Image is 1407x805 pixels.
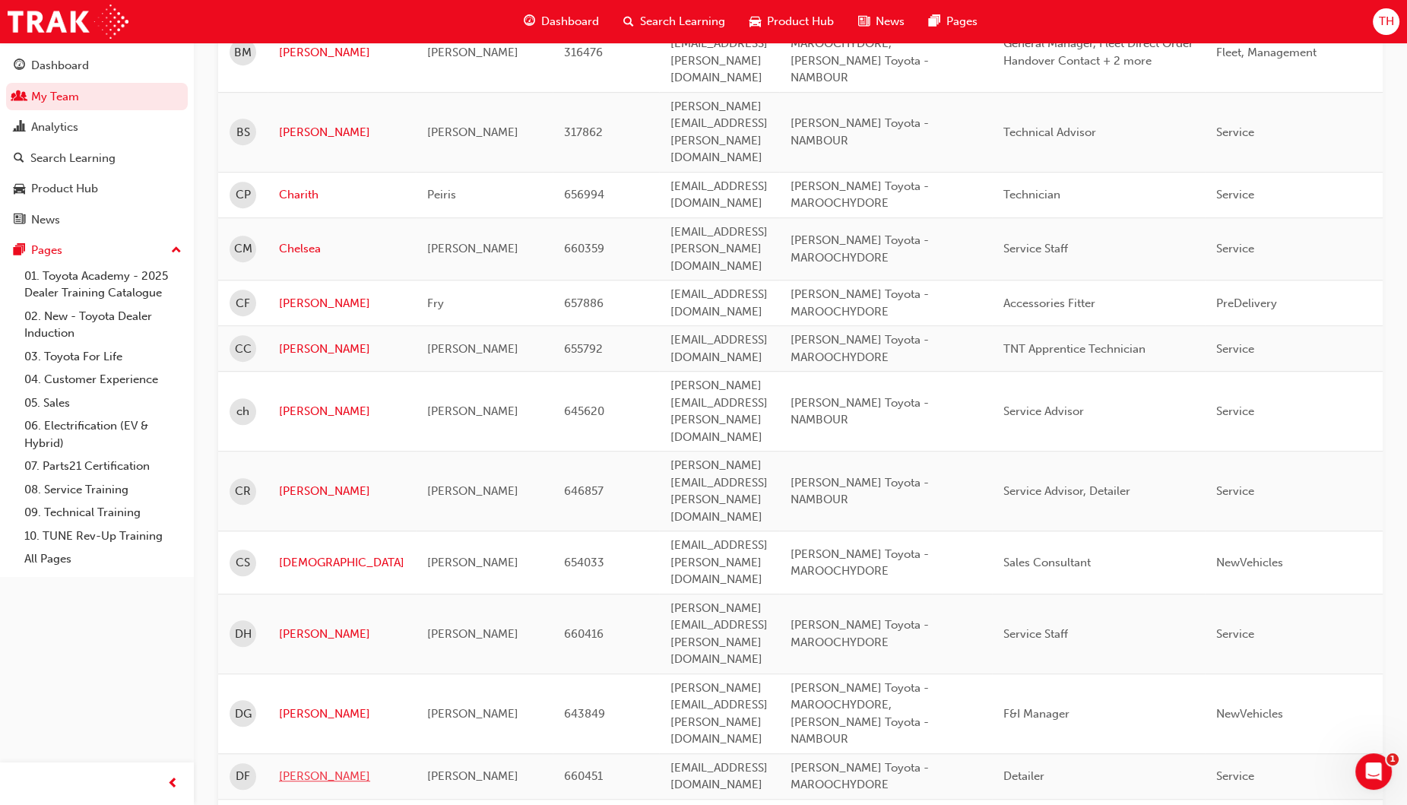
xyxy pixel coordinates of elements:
span: [PERSON_NAME][EMAIL_ADDRESS][PERSON_NAME][DOMAIN_NAME] [670,100,768,165]
span: up-icon [171,241,182,261]
a: [PERSON_NAME] [279,626,404,643]
span: [PERSON_NAME] Toyota - NAMBOUR [791,396,929,427]
a: Chelsea [279,240,404,258]
span: [PERSON_NAME][EMAIL_ADDRESS][PERSON_NAME][DOMAIN_NAME] [670,681,768,746]
span: BS [236,124,250,141]
span: search-icon [623,12,634,31]
button: DashboardMy TeamAnalyticsSearch LearningProduct HubNews [6,49,188,236]
a: [PERSON_NAME] [279,124,404,141]
span: Technical Advisor [1003,125,1096,139]
span: Product Hub [767,13,834,30]
a: [PERSON_NAME] [279,341,404,358]
span: [EMAIL_ADDRESS][DOMAIN_NAME] [670,761,768,792]
span: [PERSON_NAME] Toyota - NAMBOUR [791,476,929,507]
span: General Manager, Fleet Direct Order Handover Contact + 2 more [1003,36,1193,68]
span: BM [234,44,252,62]
span: [EMAIL_ADDRESS][DOMAIN_NAME] [670,179,768,211]
span: Fry [427,296,444,310]
a: Dashboard [6,52,188,80]
a: guage-iconDashboard [512,6,611,37]
span: Service Staff [1003,242,1068,255]
span: [PERSON_NAME] Toyota - MAROOCHYDORE [791,618,929,649]
a: Charith [279,186,404,204]
span: [PERSON_NAME][EMAIL_ADDRESS][PERSON_NAME][DOMAIN_NAME] [670,601,768,667]
span: Peiris [427,188,456,201]
a: Analytics [6,113,188,141]
span: News [876,13,905,30]
span: Service [1216,125,1254,139]
span: 656994 [564,188,604,201]
span: [PERSON_NAME] [427,556,518,569]
iframe: Intercom live chat [1355,753,1392,790]
a: 05. Sales [18,391,188,415]
span: CC [235,341,252,358]
span: Search Learning [640,13,725,30]
a: [PERSON_NAME] [279,295,404,312]
span: 655792 [564,342,603,356]
span: NewVehicles [1216,707,1283,721]
a: All Pages [18,547,188,571]
a: 08. Service Training [18,478,188,502]
span: Service [1216,404,1254,418]
span: prev-icon [167,775,179,794]
a: Trak [8,5,128,39]
span: guage-icon [14,59,25,73]
span: CS [236,554,250,572]
span: 660416 [564,627,604,641]
span: DH [235,626,252,643]
span: [PERSON_NAME] [427,46,518,59]
a: [DEMOGRAPHIC_DATA] [279,554,404,572]
a: [PERSON_NAME] [279,705,404,723]
span: chart-icon [14,121,25,135]
button: Pages [6,236,188,265]
a: 03. Toyota For Life [18,345,188,369]
a: News [6,206,188,234]
a: search-iconSearch Learning [611,6,737,37]
span: [EMAIL_ADDRESS][DOMAIN_NAME] [670,333,768,364]
span: CF [236,295,250,312]
span: [PERSON_NAME] Toyota - MAROOCHYDORE [791,287,929,319]
span: Service [1216,484,1254,498]
div: Dashboard [31,57,89,74]
span: DG [235,705,252,723]
span: Service [1216,242,1254,255]
span: [PERSON_NAME] [427,342,518,356]
span: car-icon [14,182,25,196]
div: News [31,211,60,229]
span: Detailer [1003,769,1044,783]
span: TH [1378,13,1393,30]
span: news-icon [14,214,25,227]
div: Search Learning [30,150,116,167]
span: 657886 [564,296,604,310]
span: 317862 [564,125,603,139]
span: F&I Manager [1003,707,1070,721]
a: 02. New - Toyota Dealer Induction [18,305,188,345]
span: Pages [946,13,978,30]
span: [PERSON_NAME][EMAIL_ADDRESS][PERSON_NAME][DOMAIN_NAME] [670,458,768,524]
span: [PERSON_NAME] Toyota - MAROOCHYDORE [791,547,929,578]
span: [EMAIL_ADDRESS][PERSON_NAME][DOMAIN_NAME] [670,538,768,586]
span: Fleet, Management [1216,46,1317,59]
span: CP [236,186,251,204]
a: news-iconNews [846,6,917,37]
a: [PERSON_NAME] [279,483,404,500]
a: pages-iconPages [917,6,990,37]
span: car-icon [749,12,761,31]
span: Technician [1003,188,1060,201]
span: 643849 [564,707,605,721]
a: 07. Parts21 Certification [18,455,188,478]
span: search-icon [14,152,24,166]
a: 01. Toyota Academy - 2025 Dealer Training Catalogue [18,265,188,305]
span: Service [1216,188,1254,201]
span: 660451 [564,769,603,783]
span: Service Advisor, Detailer [1003,484,1130,498]
div: Pages [31,242,62,259]
span: Service Staff [1003,627,1068,641]
a: car-iconProduct Hub [737,6,846,37]
a: Search Learning [6,144,188,173]
span: [PERSON_NAME] [427,707,518,721]
span: 645620 [564,404,604,418]
span: DF [236,768,250,785]
span: [PERSON_NAME] Toyota - NAMBOUR [791,116,929,147]
span: 316476 [564,46,603,59]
